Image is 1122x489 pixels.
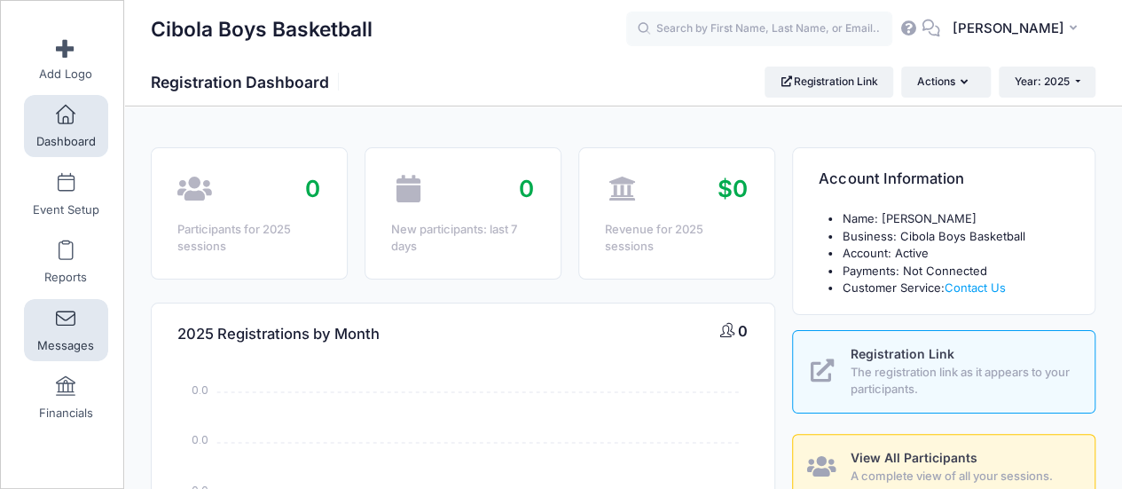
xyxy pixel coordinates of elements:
[605,221,748,256] div: Revenue for 2025 sessions
[626,12,892,47] input: Search by First Name, Last Name, or Email...
[36,135,96,150] span: Dashboard
[24,95,108,157] a: Dashboard
[842,280,1069,297] li: Customer Service:
[842,263,1069,280] li: Payments: Not Connected
[944,280,1005,295] a: Contact Us
[851,364,1074,398] span: The registration link as it appears to your participants.
[39,406,93,422] span: Financials
[765,67,893,97] a: Registration Link
[177,221,320,256] div: Participants for 2025 sessions
[851,450,977,465] span: View All Participants
[391,221,534,256] div: New participants: last 7 days
[177,309,380,359] h4: 2025 Registrations by Month
[24,163,108,225] a: Event Setup
[851,468,1074,485] span: A complete view of all your sessions.
[851,346,954,361] span: Registration Link
[519,175,534,202] span: 0
[33,202,99,217] span: Event Setup
[792,330,1095,414] a: Registration Link The registration link as it appears to your participants.
[952,19,1063,38] span: [PERSON_NAME]
[842,245,1069,263] li: Account: Active
[819,154,963,205] h4: Account Information
[44,271,87,286] span: Reports
[24,367,108,429] a: Financials
[24,299,108,361] a: Messages
[738,322,748,340] span: 0
[151,73,344,91] h1: Registration Dashboard
[151,9,373,50] h1: Cibola Boys Basketball
[1015,75,1070,88] span: Year: 2025
[24,231,108,293] a: Reports
[718,175,748,202] span: $0
[940,9,1095,50] button: [PERSON_NAME]
[901,67,990,97] button: Actions
[305,175,320,202] span: 0
[999,67,1095,97] button: Year: 2025
[39,67,92,82] span: Add Logo
[37,338,94,353] span: Messages
[192,432,208,447] tspan: 0.0
[192,382,208,397] tspan: 0.0
[842,210,1069,228] li: Name: [PERSON_NAME]
[842,228,1069,246] li: Business: Cibola Boys Basketball
[24,28,108,90] a: Add Logo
